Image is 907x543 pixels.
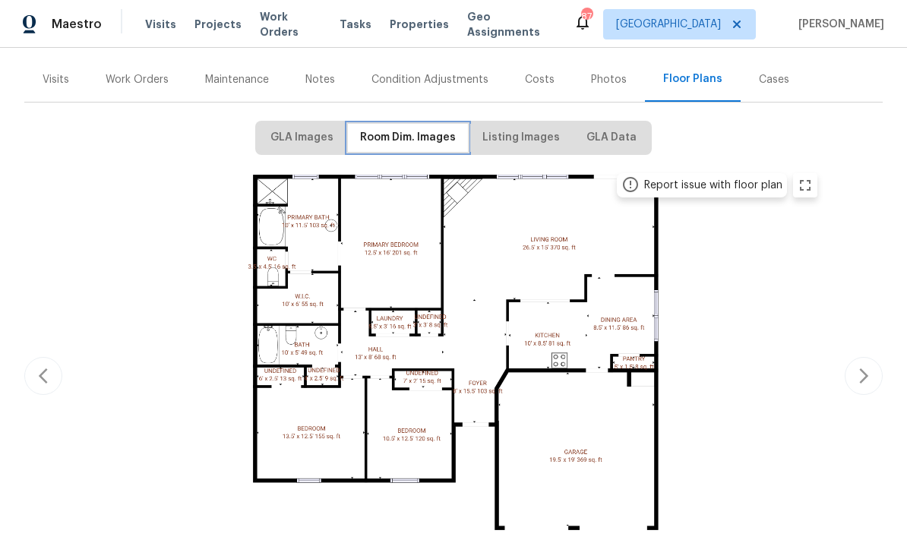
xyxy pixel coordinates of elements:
div: Work Orders [106,72,169,87]
button: Room Dim. Images [348,124,468,152]
div: Maintenance [205,72,269,87]
span: Maestro [52,17,102,32]
span: GLA Data [586,128,637,147]
span: Properties [390,17,449,32]
div: Photos [591,72,627,87]
div: Cases [759,72,789,87]
span: Projects [194,17,242,32]
span: [GEOGRAPHIC_DATA] [616,17,721,32]
div: Notes [305,72,335,87]
button: GLA Data [574,124,649,152]
button: Listing Images [470,124,572,152]
div: Condition Adjustments [371,72,488,87]
div: Report issue with floor plan [644,178,782,193]
span: Geo Assignments [467,9,555,39]
span: Room Dim. Images [360,128,456,147]
span: Listing Images [482,128,560,147]
div: Visits [43,72,69,87]
span: [PERSON_NAME] [792,17,884,32]
span: GLA Images [270,128,333,147]
button: zoom in [793,173,817,197]
div: Costs [525,72,555,87]
span: Work Orders [260,9,321,39]
div: Floor Plans [663,71,722,87]
div: 87 [581,9,592,24]
span: Tasks [340,19,371,30]
span: Visits [145,17,176,32]
button: GLA Images [258,124,346,152]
